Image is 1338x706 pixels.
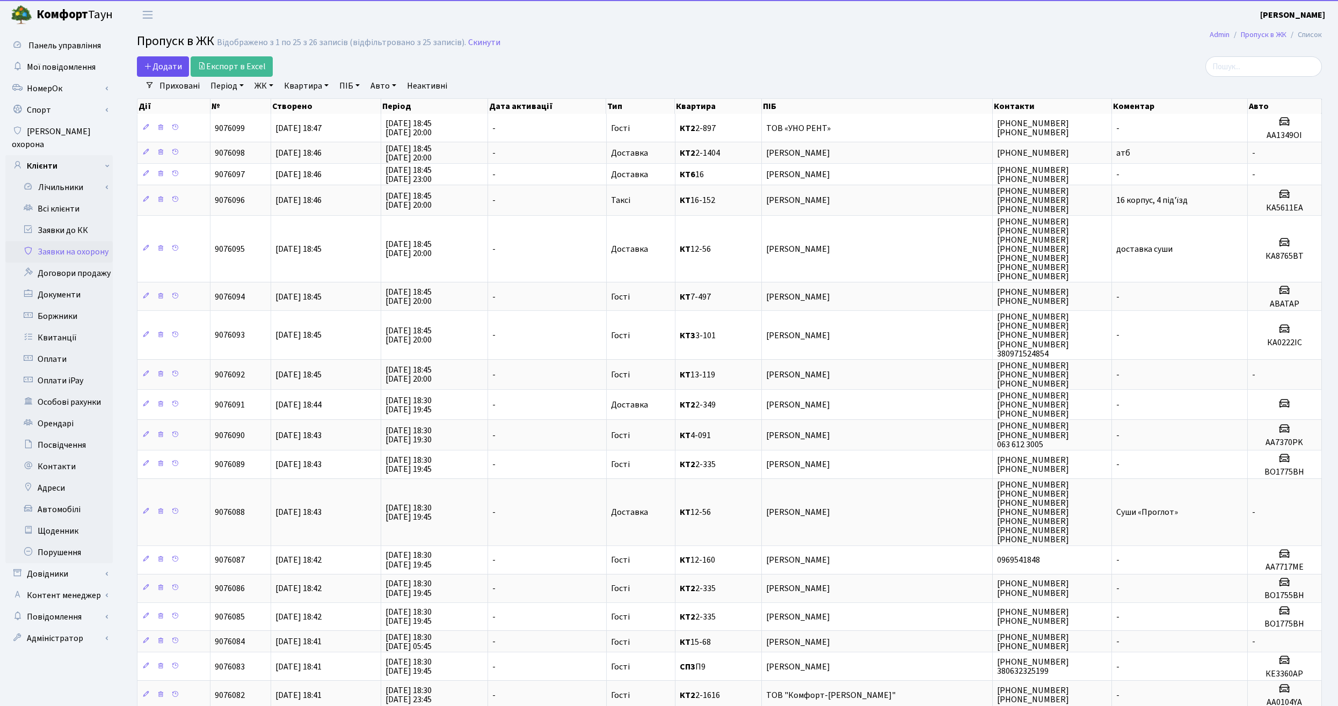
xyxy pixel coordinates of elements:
[5,499,113,520] a: Автомобілі
[606,99,675,114] th: Тип
[137,99,210,114] th: Дії
[386,425,432,446] span: [DATE] 18:30 [DATE] 19:30
[993,99,1112,114] th: Контакти
[680,611,695,623] b: КТ2
[1116,636,1119,648] span: -
[280,77,333,95] a: Квартира
[1116,122,1119,134] span: -
[611,638,630,646] span: Гості
[386,190,432,211] span: [DATE] 18:45 [DATE] 20:00
[766,293,988,301] span: [PERSON_NAME]
[1116,689,1119,701] span: -
[1116,169,1119,180] span: -
[134,6,161,24] button: Переключити навігацію
[215,243,245,255] span: 9076095
[1116,611,1119,623] span: -
[275,611,322,623] span: [DATE] 18:42
[680,369,690,381] b: КТ
[680,460,757,469] span: 2-335
[492,583,496,594] span: -
[611,196,630,205] span: Таксі
[766,196,988,205] span: [PERSON_NAME]
[5,585,113,606] a: Контент менеджер
[1252,636,1255,648] span: -
[766,401,988,409] span: [PERSON_NAME]
[386,606,432,627] span: [DATE] 18:30 [DATE] 19:45
[997,390,1069,420] span: [PHONE_NUMBER] [PHONE_NUMBER] [PHONE_NUMBER]
[997,420,1069,450] span: [PHONE_NUMBER] [PHONE_NUMBER] 063 612 3005
[1252,369,1255,381] span: -
[492,147,496,159] span: -
[275,458,322,470] span: [DATE] 18:43
[37,6,88,23] b: Комфорт
[215,506,245,518] span: 9076088
[997,631,1069,652] span: [PHONE_NUMBER] [PHONE_NUMBER]
[1116,458,1119,470] span: -
[1252,251,1317,261] h5: КА8765ВТ
[1252,506,1255,518] span: -
[997,216,1069,283] span: [PHONE_NUMBER] [PHONE_NUMBER] [PHONE_NUMBER] [PHONE_NUMBER] [PHONE_NUMBER] [PHONE_NUMBER] [PHONE_...
[5,628,113,649] a: Адміністратор
[997,147,1069,159] span: [PHONE_NUMBER]
[275,194,322,206] span: [DATE] 18:46
[766,170,988,179] span: [PERSON_NAME]
[611,460,630,469] span: Гості
[611,124,630,133] span: Гості
[680,613,757,621] span: 2-335
[5,391,113,413] a: Особові рахунки
[5,198,113,220] a: Всі клієнти
[680,147,695,159] b: КТ2
[5,563,113,585] a: Довідники
[997,286,1069,307] span: [PHONE_NUMBER] [PHONE_NUMBER]
[1116,399,1119,411] span: -
[215,399,245,411] span: 9076091
[215,430,245,441] span: 9076090
[680,663,757,671] span: П9
[997,118,1069,139] span: [PHONE_NUMBER] [PHONE_NUMBER]
[5,606,113,628] a: Повідомлення
[215,636,245,648] span: 9076084
[215,583,245,594] span: 9076086
[680,636,690,648] b: КТ
[680,196,757,205] span: 16-152
[335,77,364,95] a: ПІБ
[215,330,245,341] span: 9076093
[680,458,695,470] b: КТ2
[492,169,496,180] span: -
[5,370,113,391] a: Оплати iPay
[275,506,322,518] span: [DATE] 18:43
[137,32,214,50] span: Пропуск в ЖК
[27,61,96,73] span: Мої повідомлення
[492,122,496,134] span: -
[766,149,988,157] span: [PERSON_NAME]
[488,99,607,114] th: Дата активації
[611,401,648,409] span: Доставка
[997,360,1069,390] span: [PHONE_NUMBER] [PHONE_NUMBER] [PHONE_NUMBER]
[492,243,496,255] span: -
[611,584,630,593] span: Гості
[1252,619,1317,629] h5: ВО1775ВН
[1116,194,1188,206] span: 16 корпус, 4 під'їзд
[1116,506,1178,518] span: Суши «Проглот»
[611,293,630,301] span: Гості
[611,245,648,253] span: Доставка
[611,613,630,621] span: Гості
[250,77,278,95] a: ЖК
[492,330,496,341] span: -
[5,35,113,56] a: Панель управління
[766,460,988,469] span: [PERSON_NAME]
[1116,583,1119,594] span: -
[492,430,496,441] span: -
[611,508,648,516] span: Доставка
[210,99,271,114] th: №
[766,508,988,516] span: [PERSON_NAME]
[766,613,988,621] span: [PERSON_NAME]
[680,331,757,340] span: 3-101
[1252,591,1317,601] h5: ВО1755ВН
[5,263,113,284] a: Договори продажу
[766,638,988,646] span: [PERSON_NAME]
[206,77,248,95] a: Період
[1116,430,1119,441] span: -
[492,554,496,566] span: -
[275,430,322,441] span: [DATE] 18:43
